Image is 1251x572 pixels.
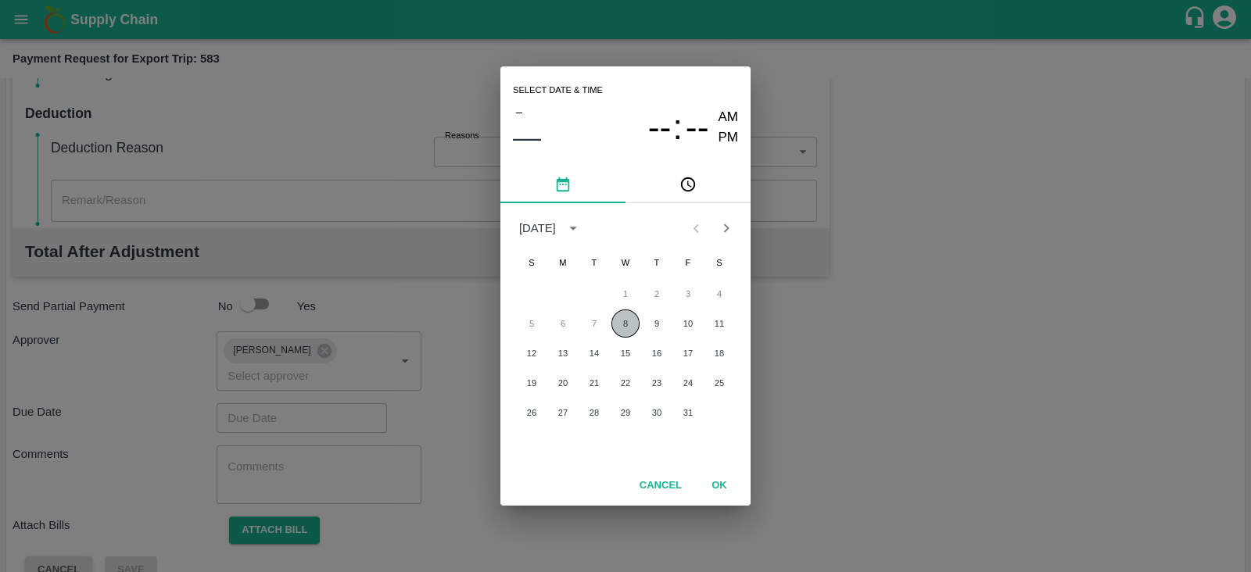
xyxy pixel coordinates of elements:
span: Select date & time [513,79,603,102]
button: 21 [580,369,608,397]
button: 18 [705,339,733,367]
span: Monday [549,247,577,278]
button: 31 [674,399,702,427]
button: OK [694,472,744,499]
span: -- [686,107,709,148]
button: 22 [611,369,640,397]
span: : [672,107,682,148]
span: – [516,102,522,122]
span: Tuesday [580,247,608,278]
span: Sunday [518,247,546,278]
button: 8 [611,309,640,338]
button: 12 [518,339,546,367]
button: 27 [549,399,577,427]
button: 17 [674,339,702,367]
button: 13 [549,339,577,367]
span: Saturday [705,247,733,278]
button: 20 [549,369,577,397]
button: 29 [611,399,640,427]
button: -- [648,107,672,148]
button: 14 [580,339,608,367]
button: -- [686,107,709,148]
span: Wednesday [611,247,640,278]
span: -- [648,107,672,148]
button: calendar view is open, switch to year view [561,216,586,241]
button: 19 [518,369,546,397]
div: [DATE] [519,220,556,237]
button: 9 [643,309,671,338]
button: 24 [674,369,702,397]
button: 30 [643,399,671,427]
span: Friday [674,247,702,278]
button: Next month [712,213,741,243]
button: AM [719,107,739,128]
button: 26 [518,399,546,427]
button: pick time [625,166,751,203]
button: 25 [705,369,733,397]
button: 15 [611,339,640,367]
button: 23 [643,369,671,397]
span: Thursday [643,247,671,278]
button: 28 [580,399,608,427]
button: Cancel [633,472,688,499]
button: 11 [705,309,733,338]
button: PM [719,127,739,148]
button: –– [513,122,541,153]
button: – [513,102,525,122]
button: 10 [674,309,702,338]
button: 16 [643,339,671,367]
button: pick date [500,166,625,203]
